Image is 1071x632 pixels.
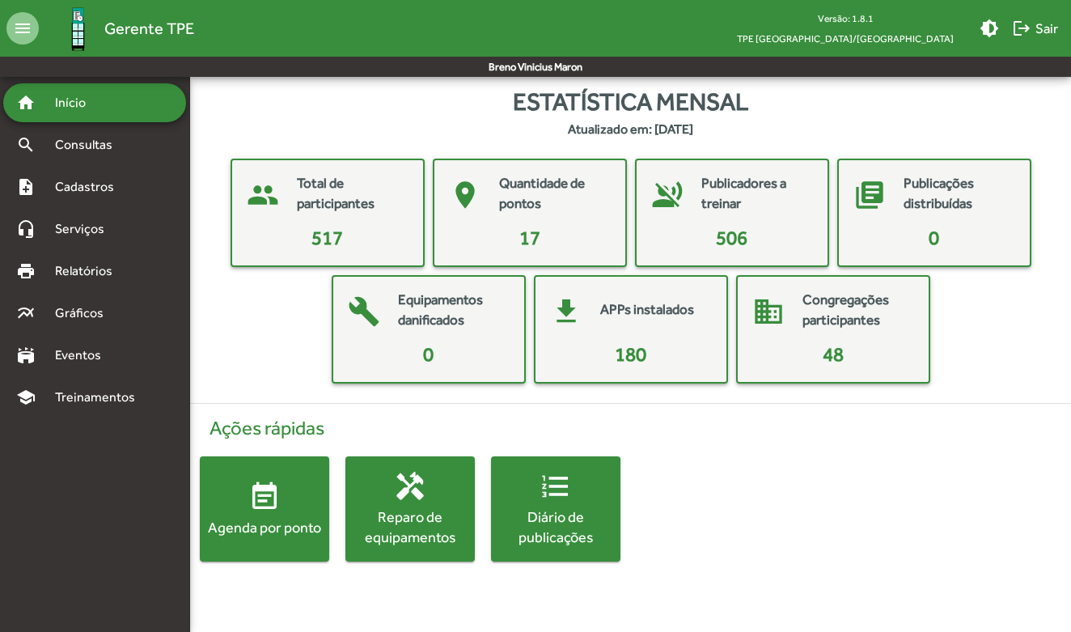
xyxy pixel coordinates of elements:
[701,173,811,214] mat-card-title: Publicadores a treinar
[340,287,388,336] mat-icon: build
[744,287,793,336] mat-icon: domain
[45,135,133,155] span: Consultas
[45,261,133,281] span: Relatórios
[423,343,434,365] span: 0
[1005,14,1065,43] button: Sair
[845,171,894,219] mat-icon: library_books
[542,287,591,336] mat-icon: get_app
[345,507,475,547] div: Reparo de equipamentos
[200,456,329,562] button: Agenda por ponto
[823,343,844,365] span: 48
[297,173,407,214] mat-card-title: Total de participantes
[45,93,109,112] span: Início
[311,227,343,248] span: 517
[491,456,620,562] button: Diário de publicações
[16,135,36,155] mat-icon: search
[200,417,1061,440] h4: Ações rápidas
[39,2,194,55] a: Gerente TPE
[513,83,748,120] span: Estatística mensal
[45,219,126,239] span: Serviços
[499,173,609,214] mat-card-title: Quantidade de pontos
[643,171,692,219] mat-icon: voice_over_off
[16,346,36,365] mat-icon: stadium
[45,177,135,197] span: Cadastros
[615,343,646,365] span: 180
[519,227,540,248] span: 17
[540,470,572,503] mat-icon: format_list_numbered
[724,8,967,28] div: Versão: 1.8.1
[1012,14,1058,43] span: Sair
[980,19,999,38] mat-icon: brightness_medium
[16,177,36,197] mat-icon: note_add
[441,171,489,219] mat-icon: place
[239,171,287,219] mat-icon: people
[104,15,194,41] span: Gerente TPE
[491,507,620,547] div: Diário de publicações
[568,120,693,139] strong: Atualizado em: [DATE]
[16,303,36,323] mat-icon: multiline_chart
[716,227,747,248] span: 506
[802,290,912,331] mat-card-title: Congregações participantes
[16,93,36,112] mat-icon: home
[929,227,939,248] span: 0
[16,388,36,407] mat-icon: school
[200,517,329,537] div: Agenda por ponto
[16,219,36,239] mat-icon: headset_mic
[1012,19,1031,38] mat-icon: logout
[600,299,694,320] mat-card-title: APPs instalados
[45,346,123,365] span: Eventos
[52,2,104,55] img: Logo
[904,173,1014,214] mat-card-title: Publicações distribuídas
[6,12,39,45] mat-icon: menu
[394,470,426,503] mat-icon: handyman
[248,481,281,513] mat-icon: event_note
[398,290,508,331] mat-card-title: Equipamentos danificados
[724,28,967,49] span: TPE [GEOGRAPHIC_DATA]/[GEOGRAPHIC_DATA]
[345,456,475,562] button: Reparo de equipamentos
[45,303,125,323] span: Gráficos
[16,261,36,281] mat-icon: print
[45,388,155,407] span: Treinamentos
